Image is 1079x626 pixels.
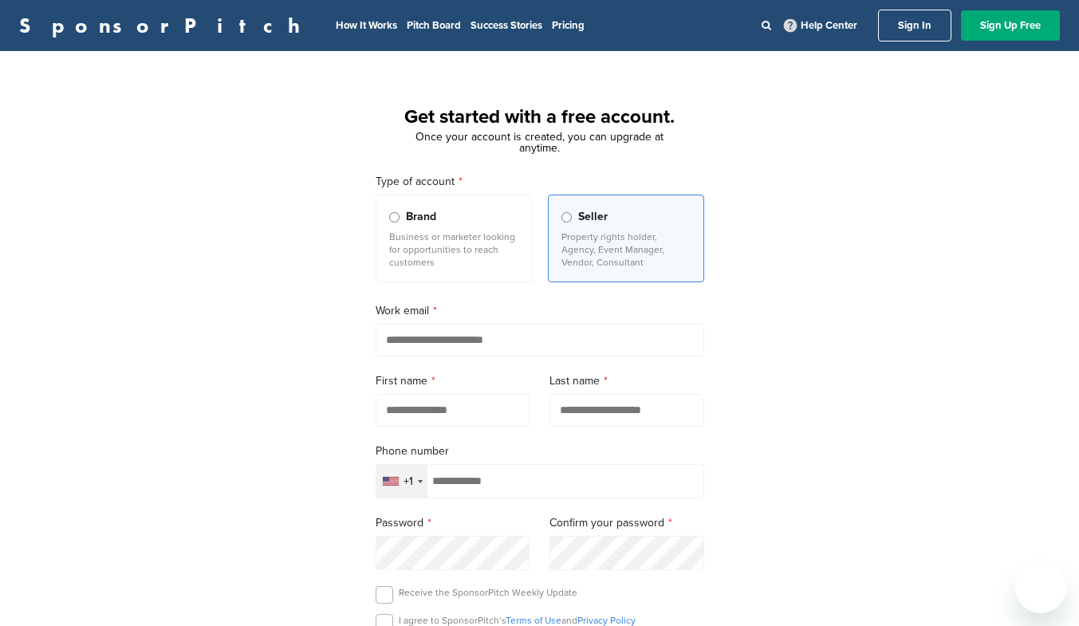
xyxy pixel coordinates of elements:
[961,10,1060,41] a: Sign Up Free
[376,514,530,532] label: Password
[781,16,860,35] a: Help Center
[376,372,530,390] label: First name
[561,230,691,269] p: Property rights holder, Agency, Event Manager, Vendor, Consultant
[376,302,704,320] label: Work email
[578,208,608,226] span: Seller
[404,476,413,487] div: +1
[356,103,723,132] h1: Get started with a free account.
[415,130,664,155] span: Once your account is created, you can upgrade at anytime.
[389,230,518,269] p: Business or marketer looking for opportunities to reach customers
[577,615,636,626] a: Privacy Policy
[336,19,397,32] a: How It Works
[407,19,461,32] a: Pitch Board
[878,10,951,41] a: Sign In
[506,615,561,626] a: Terms of Use
[406,208,436,226] span: Brand
[19,15,310,36] a: SponsorPitch
[376,173,704,191] label: Type of account
[561,212,572,222] input: Seller Property rights holder, Agency, Event Manager, Vendor, Consultant
[552,19,585,32] a: Pricing
[376,443,704,460] label: Phone number
[376,465,427,498] div: Selected country
[389,212,400,222] input: Brand Business or marketer looking for opportunities to reach customers
[399,586,577,599] p: Receive the SponsorPitch Weekly Update
[549,372,704,390] label: Last name
[471,19,542,32] a: Success Stories
[549,514,704,532] label: Confirm your password
[1015,562,1066,613] iframe: Button to launch messaging window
